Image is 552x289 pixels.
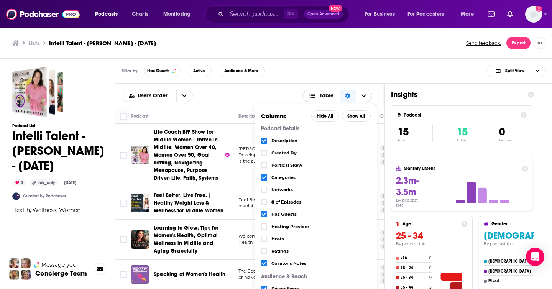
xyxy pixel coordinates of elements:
[12,123,104,128] h3: Podcast List
[380,193,401,199] a: Health
[12,207,80,213] span: Health, Wellness, Women
[404,112,517,118] h4: Podcast
[457,138,468,142] p: Active
[122,68,138,74] h3: Filter by
[12,128,104,173] h1: Intelli Talent - [PERSON_NAME] - [DATE]
[396,198,428,208] h4: By podcast total
[271,188,371,192] span: Networks
[238,158,347,164] span: is the author of Amazon Bestseller and #1 New Rel
[271,249,371,253] span: Ratings
[131,112,149,121] div: Podcast
[271,200,371,204] span: # of Episodes
[271,225,371,229] span: Hosting Provider
[396,230,467,241] h3: 25 - 34
[525,6,542,23] img: User Profile
[261,274,371,279] p: Audience & Reach
[154,271,225,278] a: Speaking of Women's Health
[138,93,170,99] span: User's Order
[122,93,176,99] button: open menu
[401,275,428,280] h4: 25 - 34
[499,125,505,138] span: 0
[499,138,511,142] p: Inactive
[238,268,355,274] span: The Speaking of Women's Health Podcast is excited to
[380,236,401,243] a: Fitness
[488,269,532,274] h4: [DEMOGRAPHIC_DATA]
[271,163,371,167] span: Political Skew
[193,69,205,73] span: Active
[526,248,544,266] div: Open Intercom Messenger
[187,65,212,77] button: Active
[29,179,58,186] div: link_only
[485,8,498,21] a: Show notifications dropdown
[329,5,342,12] span: New
[380,159,401,165] a: Fitness
[402,8,455,20] button: open menu
[12,192,20,200] img: ConnectPod
[120,271,127,278] span: Toggle select row
[154,192,223,214] span: Feel Better. Live Free. | Healthy Weight Loss & Wellness for Midlife Women
[218,65,265,77] button: Audience & More
[131,265,149,284] img: Speaking of Women's Health
[28,39,40,47] a: Lists
[261,113,308,119] h3: Columns
[238,146,338,158] span: [PERSON_NAME], dubbed ”The Queen of Self-Development,”
[9,270,19,280] img: Jon Profile
[120,236,127,243] span: Toggle select row
[380,278,405,284] a: Nutrition
[261,126,371,131] p: Podcast Details
[271,212,371,217] span: Has Guests
[176,90,192,102] button: open menu
[132,9,148,20] span: Charts
[224,69,258,73] span: Audience & More
[238,274,347,280] span: bring you credible women's health information fro
[213,5,356,23] div: Search podcasts, credits, & more...
[398,125,409,138] span: 15
[461,9,474,20] span: More
[429,275,432,280] h4: 9
[398,138,432,142] p: Total
[49,39,156,47] h3: Intelli Talent - [PERSON_NAME] - [DATE]
[9,258,19,268] img: Sydney Profile
[154,128,230,182] a: Life Coach BFF Show for Midlife Women - Thrive in Midlife, Women Over 40, Women Over 50, Goal Set...
[534,279,536,284] h4: 0
[238,233,360,239] span: Welcome to Learning to Glow, a podcast about Women's
[302,90,373,102] button: Choose View
[147,69,169,73] span: Has Guests
[154,129,219,181] span: Life Coach BFF Show for Midlife Women - Thrive in Midlife, Women Over 40, Women Over 50, Goal Set...
[311,110,339,122] button: Hide All
[402,221,458,227] h4: Age
[238,197,348,202] span: Feel Better. Live Free. with [PERSON_NAME] is the
[271,139,371,143] span: Description
[271,261,371,266] span: Curator's Notes
[154,192,230,215] a: Feel Better. Live Free. | Healthy Weight Loss & Wellness for Midlife Women
[486,65,546,77] h2: Choose View
[320,93,333,99] span: Table
[35,269,87,277] h3: Concierge Team
[238,240,345,245] span: Health, our skin health and wellness optimization.
[380,243,417,250] a: Mental Health
[525,6,542,23] button: Show profile menu
[61,180,79,186] div: [DATE]
[90,8,128,20] button: open menu
[404,166,519,171] h4: Monthly Listens
[158,8,200,20] button: open menu
[154,224,230,255] a: Learning to Glow: Tips for Women's Health, Optimal Wellness in Midlife and Aging Gracefully
[525,6,542,23] span: Logged in as experts
[307,12,339,16] span: Open Advanced
[271,151,371,155] span: Created By
[95,9,118,20] span: Podcasts
[536,6,542,12] svg: Add a profile image
[6,7,80,21] img: Podchaser - Follow, Share and Rate Podcasts
[127,8,153,20] a: Charts
[304,10,343,19] button: Open AdvancedNew
[429,256,432,261] h4: 0
[131,194,149,212] img: Feel Better. Live Free. | Healthy Weight Loss & Wellness for Midlife Women
[238,112,263,121] div: Description
[457,125,468,138] span: 15
[131,230,149,249] img: Learning to Glow: Tips for Women's Health, Optimal Wellness in Midlife and Aging Gracefully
